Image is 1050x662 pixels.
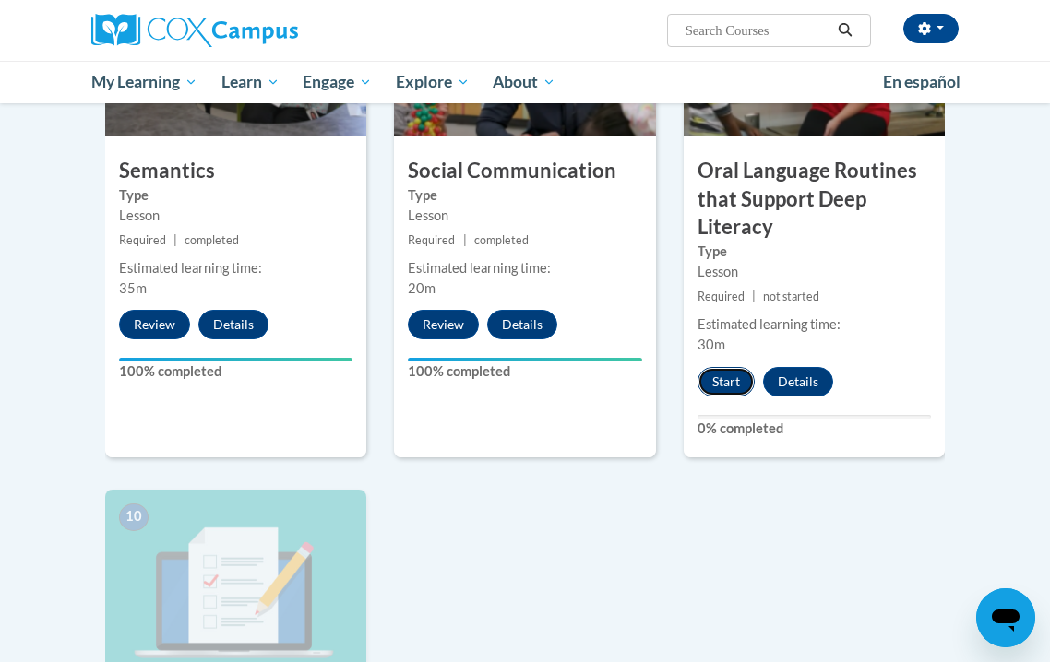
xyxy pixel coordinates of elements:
[474,233,529,247] span: completed
[698,262,931,282] div: Lesson
[698,337,725,352] span: 30m
[394,157,655,185] h3: Social Communication
[78,61,972,103] div: Main menu
[91,14,362,47] a: Cox Campus
[684,19,831,41] input: Search Courses
[119,206,352,226] div: Lesson
[684,157,945,242] h3: Oral Language Routines that Support Deep Literacy
[221,71,280,93] span: Learn
[763,290,819,303] span: not started
[209,61,292,103] a: Learn
[185,233,239,247] span: completed
[119,258,352,278] div: Estimated learning time:
[408,233,455,247] span: Required
[463,233,467,247] span: |
[752,290,756,303] span: |
[119,310,190,339] button: Review
[903,14,959,43] button: Account Settings
[291,61,384,103] a: Engage
[976,588,1035,647] iframe: Button to launch messaging window
[119,358,352,361] div: Your progress
[482,61,568,103] a: About
[119,361,352,382] label: 100% completed
[408,206,641,226] div: Lesson
[396,71,470,93] span: Explore
[173,233,177,247] span: |
[119,233,166,247] span: Required
[384,61,482,103] a: Explore
[698,419,931,439] label: 0% completed
[763,367,833,396] button: Details
[883,72,961,91] span: En español
[119,185,352,206] label: Type
[698,242,931,262] label: Type
[119,280,147,296] span: 35m
[871,63,972,101] a: En español
[119,503,149,531] span: 10
[105,157,366,185] h3: Semantics
[408,258,641,278] div: Estimated learning time:
[79,61,209,103] a: My Learning
[91,71,197,93] span: My Learning
[408,280,436,296] span: 20m
[408,310,479,339] button: Review
[698,290,745,303] span: Required
[408,185,641,206] label: Type
[493,71,555,93] span: About
[198,310,268,339] button: Details
[487,310,557,339] button: Details
[831,19,859,41] button: Search
[698,367,755,396] button: Start
[91,14,298,47] img: Cox Campus
[408,361,641,382] label: 100% completed
[698,314,931,335] div: Estimated learning time:
[303,71,372,93] span: Engage
[408,358,641,361] div: Your progress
